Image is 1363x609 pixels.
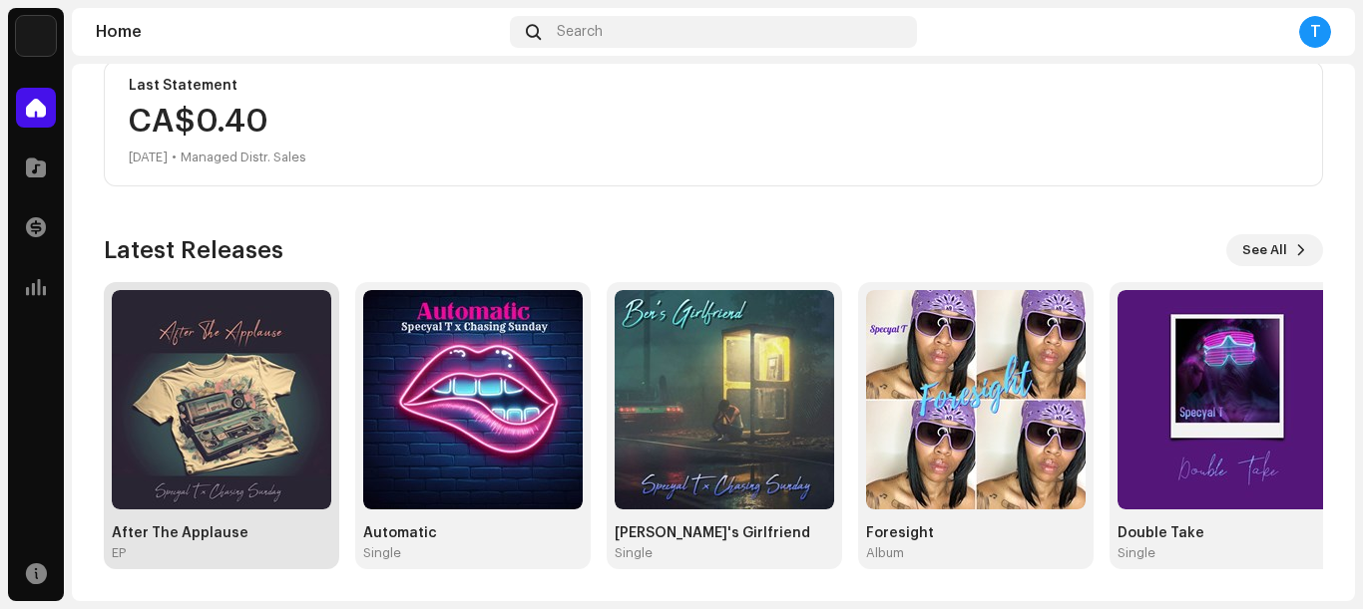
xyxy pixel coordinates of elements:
div: Single [363,545,401,561]
div: After The Applause [112,525,331,541]
div: Home [96,24,502,40]
div: Single [615,545,653,561]
div: T [1299,16,1331,48]
span: Search [557,24,603,40]
re-o-card-value: Last Statement [104,61,1323,186]
img: 9eb19016-c7bd-4e52-9309-546d49acfa99 [615,290,834,509]
div: Album [866,545,904,561]
div: Foresight [866,525,1086,541]
img: 1db2c8a7-4106-475c-ae5c-4d74fc3fa5ab [112,290,331,509]
div: Last Statement [129,78,1298,94]
div: Managed Distr. Sales [181,146,306,169]
div: [DATE] [129,146,168,169]
img: 029f583f-a9b6-402c-9564-ef7c7edc2262 [866,290,1086,509]
div: • [172,146,177,169]
h3: Latest Releases [104,234,283,266]
span: See All [1242,230,1287,270]
img: 9680ab01-f537-4da3-bbf7-d1069850f0e4 [1118,290,1337,509]
div: Double Take [1118,525,1337,541]
div: [PERSON_NAME]'s Girlfriend [615,525,834,541]
button: See All [1226,234,1323,266]
div: Automatic [363,525,583,541]
img: 190830b2-3b53-4b0d-992c-d3620458de1d [16,16,56,56]
div: EP [112,545,126,561]
img: 665b2bb1-0eda-4409-b86f-4fd7c0486cc3 [363,290,583,509]
div: Single [1118,545,1155,561]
